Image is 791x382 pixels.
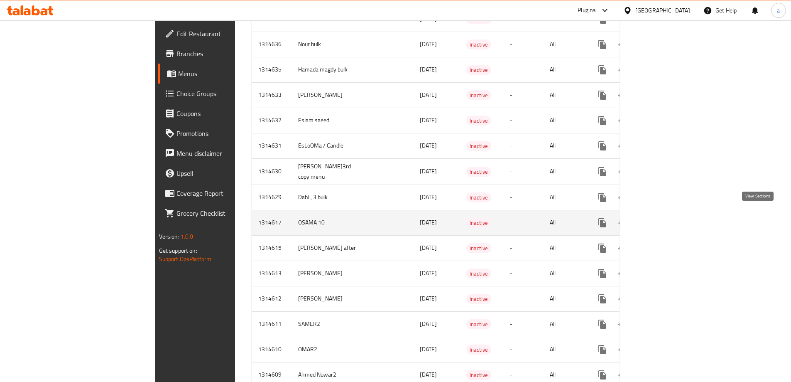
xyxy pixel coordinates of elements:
span: [DATE] [420,140,437,151]
span: Inactive [466,294,491,304]
td: All [543,82,586,108]
span: [DATE] [420,268,437,278]
td: All [543,261,586,286]
div: Inactive [466,192,491,202]
button: Change Status [612,35,632,54]
span: Menu disclaimer [176,148,280,158]
button: more [593,187,612,207]
a: Coupons [158,104,287,123]
a: Promotions [158,123,287,143]
button: more [593,85,612,105]
button: Change Status [612,85,632,105]
div: Inactive [466,39,491,49]
span: [DATE] [420,115,437,126]
td: Eslam saeed [291,108,368,133]
td: - [503,32,543,57]
span: Inactive [466,320,491,329]
button: Change Status [612,187,632,207]
td: All [543,337,586,362]
div: Inactive [466,370,491,380]
span: 1.0.0 [181,231,193,242]
td: [PERSON_NAME] after [291,235,368,261]
td: - [503,108,543,133]
td: - [503,185,543,210]
td: - [503,210,543,235]
span: Inactive [466,40,491,49]
td: - [503,311,543,337]
button: more [593,264,612,283]
a: Menu disclaimer [158,143,287,163]
span: Branches [176,49,280,59]
span: Inactive [466,370,491,380]
button: more [593,213,612,233]
td: All [543,133,586,158]
div: [GEOGRAPHIC_DATA] [635,6,690,15]
span: [DATE] [420,192,437,202]
span: Promotions [176,128,280,138]
td: - [503,286,543,311]
a: Choice Groups [158,84,287,104]
td: OSAMA 10 [291,210,368,235]
span: [DATE] [420,39,437,49]
span: Inactive [466,141,491,151]
td: All [543,108,586,133]
td: Hamada magdy bulk [291,57,368,82]
button: more [593,111,612,131]
button: Change Status [612,289,632,309]
div: Inactive [466,345,491,355]
td: - [503,235,543,261]
button: more [593,162,612,182]
button: Change Status [612,264,632,283]
td: [PERSON_NAME] [291,261,368,286]
td: OMAR2 [291,337,368,362]
td: All [543,158,586,185]
td: All [543,32,586,57]
td: [PERSON_NAME]3rd copy menu [291,158,368,185]
a: Support.OpsPlatform [159,254,212,264]
button: Change Status [612,136,632,156]
span: [DATE] [420,318,437,329]
span: Choice Groups [176,89,280,99]
td: Dahi , 3 bulk [291,185,368,210]
button: more [593,136,612,156]
div: Plugins [578,5,596,15]
td: All [543,235,586,261]
td: - [503,57,543,82]
span: Inactive [466,116,491,126]
span: Version: [159,231,179,242]
td: Nour bulk [291,32,368,57]
span: [DATE] [420,89,437,100]
span: Edit Restaurant [176,29,280,39]
button: more [593,60,612,80]
span: Inactive [466,193,491,202]
span: Inactive [466,269,491,278]
span: [DATE] [420,369,437,380]
span: Inactive [466,65,491,75]
button: more [593,35,612,54]
button: Change Status [612,111,632,131]
td: All [543,57,586,82]
span: [DATE] [420,64,437,75]
td: All [543,286,586,311]
span: Inactive [466,91,491,100]
td: - [503,158,543,185]
button: Change Status [612,162,632,182]
td: SAMER2 [291,311,368,337]
div: Inactive [466,90,491,100]
span: Inactive [466,345,491,355]
button: Change Status [612,314,632,334]
span: [DATE] [420,166,437,177]
td: - [503,133,543,158]
span: [DATE] [420,344,437,355]
span: [DATE] [420,293,437,304]
td: All [543,210,586,235]
span: Coverage Report [176,188,280,198]
td: All [543,185,586,210]
span: Grocery Checklist [176,208,280,218]
div: Inactive [466,243,491,253]
button: Change Status [612,60,632,80]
